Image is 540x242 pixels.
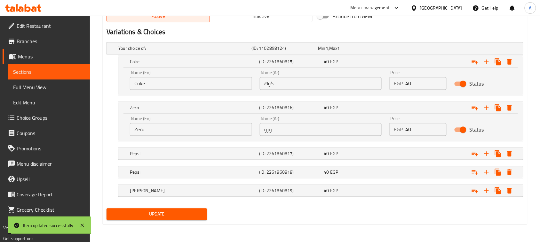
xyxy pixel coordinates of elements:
a: Menus [3,49,90,64]
a: Menu disclaimer [3,156,90,171]
span: Grocery Checklist [17,206,85,214]
button: Delete Pepsi [504,148,515,160]
span: Exclude from GEM [333,12,372,20]
h5: (ID: 2261860815) [259,59,322,65]
button: Add choice group [469,148,481,160]
h5: (ID: 2261860817) [259,151,322,157]
button: Add new choice [481,102,492,114]
a: Promotions [3,141,90,156]
span: Full Menu View [13,83,85,91]
span: Sections [13,68,85,76]
h5: Coke [130,59,257,65]
span: Max [329,44,337,53]
h5: (ID: 2261860819) [259,188,322,194]
a: Edit Restaurant [3,18,90,34]
span: 40 [324,104,329,112]
div: Expand [118,148,523,160]
span: EGP [330,150,338,158]
span: Status [469,126,484,134]
button: Add choice group [469,167,481,178]
span: 40 [324,58,329,66]
span: Edit Restaurant [17,22,85,30]
button: Add choice group [469,56,481,68]
button: Clone new choice [492,102,504,114]
span: Menus [18,53,85,60]
div: Expand [118,167,523,178]
input: Enter name Ar [260,77,382,90]
span: 40 [324,168,329,177]
a: Upsell [3,171,90,187]
div: [GEOGRAPHIC_DATA] [420,4,462,11]
h5: Zero [130,105,257,111]
button: Add new choice [481,167,492,178]
span: Choice Groups [17,114,85,122]
button: Inactive [209,10,312,22]
button: Add new choice [481,56,492,68]
span: A [529,4,532,11]
span: 40 [324,187,329,195]
a: Full Menu View [8,79,90,95]
div: Menu-management [351,4,390,12]
h5: Your choice of: [118,45,249,52]
button: Clone new choice [492,167,504,178]
a: Coupons [3,125,90,141]
input: Enter name Ar [260,123,382,136]
a: Choice Groups [3,110,90,125]
button: Update [107,208,207,220]
span: 40 [324,150,329,158]
button: Active [107,10,210,22]
p: EGP [394,80,403,87]
input: Enter name En [130,77,252,90]
h5: Pepsi [130,169,257,176]
span: Menu disclaimer [17,160,85,168]
div: Expand [107,43,523,54]
input: Please enter price [405,77,447,90]
button: Clone new choice [492,56,504,68]
span: Upsell [17,175,85,183]
button: Delete Pepsi [504,167,515,178]
a: Branches [3,34,90,49]
span: Edit Menu [13,99,85,106]
button: Add choice group [469,185,481,197]
h5: Pepsi [130,151,257,157]
button: Add choice group [469,102,481,114]
a: Coverage Report [3,187,90,202]
span: Coverage Report [17,191,85,198]
span: 1 [326,44,328,53]
a: Sections [8,64,90,79]
button: Clone new choice [492,148,504,160]
span: Promotions [17,145,85,152]
input: Please enter price [405,123,447,136]
a: Grocery Checklist [3,202,90,217]
h5: (ID: 1102898124) [252,45,316,52]
h5: [PERSON_NAME] [130,188,257,194]
div: Item updated successfully [23,222,73,229]
h5: (ID: 2261860816) [259,105,322,111]
button: Add new choice [481,148,492,160]
a: Edit Menu [8,95,90,110]
span: EGP [330,104,338,112]
button: Clone new choice [492,185,504,197]
span: Min [318,44,326,53]
span: 1 [337,44,340,53]
button: Delete Coke [504,56,515,68]
div: , [318,45,382,52]
div: Expand [118,185,523,197]
span: EGP [330,168,338,177]
span: Status [469,80,484,88]
input: Enter name En [130,123,252,136]
button: Add new choice [481,185,492,197]
p: EGP [394,126,403,133]
span: Active [109,11,207,21]
span: Version: [3,223,19,232]
div: Expand [118,56,523,68]
div: Expand [118,102,523,114]
span: Inactive [212,11,310,21]
span: Coupons [17,129,85,137]
button: Delete Miranda [504,185,515,197]
span: Branches [17,37,85,45]
button: Delete Zero [504,102,515,114]
h5: (ID: 2261860818) [259,169,322,176]
h2: Variations & Choices [107,27,523,37]
span: EGP [330,187,338,195]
